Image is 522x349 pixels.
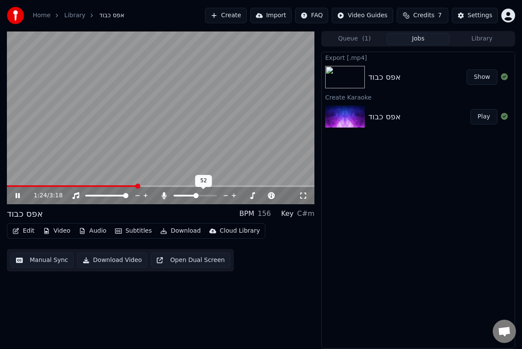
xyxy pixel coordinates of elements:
[40,225,74,237] button: Video
[258,209,271,219] div: 156
[368,71,401,83] div: אפס כבוד
[7,7,24,24] img: youka
[468,11,492,20] div: Settings
[332,8,393,23] button: Video Guides
[470,109,497,125] button: Play
[195,175,212,187] div: 52
[33,11,124,20] nav: breadcrumb
[9,225,38,237] button: Edit
[386,33,450,45] button: Jobs
[297,209,314,219] div: C#m
[157,225,204,237] button: Download
[34,191,47,200] span: 1:24
[220,227,260,235] div: Cloud Library
[493,320,516,343] a: פתח צ'אט
[368,111,401,123] div: אפס כבוד
[205,8,247,23] button: Create
[10,252,74,268] button: Manual Sync
[452,8,498,23] button: Settings
[33,11,50,20] a: Home
[322,92,515,102] div: Create Karaoke
[99,11,124,20] span: אפס כבוד
[34,191,54,200] div: /
[77,252,147,268] button: Download Video
[323,33,386,45] button: Queue
[75,225,110,237] button: Audio
[112,225,155,237] button: Subtitles
[322,52,515,62] div: Export [.mp4]
[49,191,62,200] span: 3:18
[450,33,514,45] button: Library
[281,209,294,219] div: Key
[466,69,497,85] button: Show
[7,208,43,220] div: אפס כבוד
[362,34,371,43] span: ( 1 )
[151,252,230,268] button: Open Dual Screen
[413,11,434,20] span: Credits
[239,209,254,219] div: BPM
[64,11,85,20] a: Library
[295,8,328,23] button: FAQ
[250,8,292,23] button: Import
[397,8,448,23] button: Credits7
[438,11,442,20] span: 7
